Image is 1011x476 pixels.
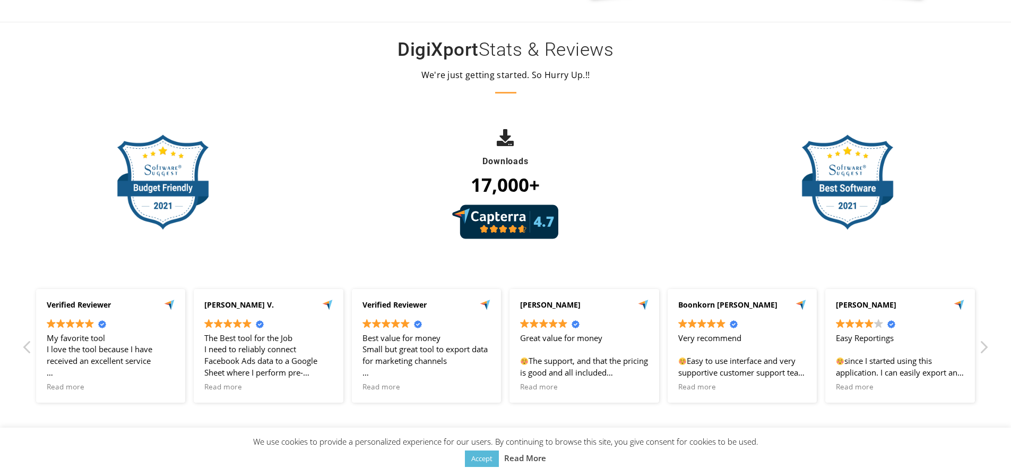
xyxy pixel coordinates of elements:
[678,333,741,343] strong: Very recommend
[520,300,648,310] div: [PERSON_NAME]
[521,358,528,365] img: ☺
[22,339,33,361] div: Previous review
[342,157,669,166] h5: Downloads
[836,333,894,343] strong: Easy Reportings
[342,175,669,194] div: 17,000+
[958,425,1011,476] div: Tiện ích trò chuyện
[520,382,558,392] span: Read more
[504,452,546,464] a: Read More
[794,129,901,235] img: Best-Software.png
[520,333,602,343] strong: Great value for money
[204,333,332,379] div: I need to reliably connect Facebook Ads data to a Google Sheet where I perform pre-processing on ...
[362,333,440,343] strong: Best value for money
[362,382,400,392] span: Read more
[204,300,332,310] div: [PERSON_NAME] V.
[958,425,1011,476] iframe: Chat Widget
[452,205,558,239] img: deb4c8f067f0ddaaa86f9d4ef6e994ac.svg
[204,333,292,343] strong: The Best tool for the Job
[362,333,490,379] div: Small but great tool to export data for marketing channels Easy to use software and great data li...
[362,300,490,310] div: Verified Reviewer
[47,333,175,379] div: I love the tool because I have received an excellent service It has all integrations that I need ...
[47,333,105,343] strong: My favorite tool
[110,129,216,235] img: Budget-Friendly.png
[836,333,964,379] div: since I started using this application. I can easily export and manipulate data directly from goo...
[47,382,84,392] span: Read more
[47,300,175,310] div: Verified Reviewer
[678,382,716,392] span: Read more
[678,300,806,310] div: Boonkorn [PERSON_NAME]
[204,382,242,392] span: Read more
[253,436,758,463] span: We use cookies to provide a personalized experience for our users. By continuing to browse this s...
[679,358,686,365] img: ☺
[398,39,479,61] b: DigiXport
[978,339,989,361] div: Next review
[678,333,806,379] div: Easy to use interface and very supportive customer support team Data sources and variables are no...
[465,450,499,467] a: Accept
[836,382,874,392] span: Read more
[520,333,648,379] div: The support, and that the pricing is good and all included Deployment takes time, but is ok for t...
[836,300,964,310] div: [PERSON_NAME]
[836,358,844,365] img: ☺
